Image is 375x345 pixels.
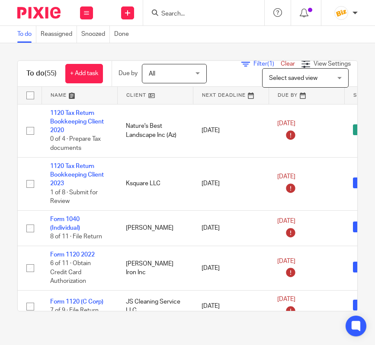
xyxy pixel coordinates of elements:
[81,26,110,43] a: Snoozed
[26,69,57,78] h1: To do
[277,218,295,224] span: [DATE]
[50,260,91,284] span: 6 of 11 · Obtain Credit Card Authorization
[114,26,133,43] a: Done
[277,258,295,264] span: [DATE]
[50,110,104,134] a: 1120 Tax Return Bookkeeping Client 2020
[117,210,193,246] td: [PERSON_NAME]
[117,157,193,210] td: Ksquare LLC
[45,70,57,77] span: (55)
[269,75,317,81] span: Select saved view
[281,61,295,67] a: Clear
[117,290,193,322] td: JS Cleaning Service LLC
[50,216,80,231] a: Form 1040 (Individual)
[65,64,103,83] a: + Add task
[334,6,348,20] img: siteIcon.png
[193,290,269,322] td: [DATE]
[160,10,238,18] input: Search
[193,104,269,157] td: [DATE]
[277,120,295,127] span: [DATE]
[50,299,103,305] a: Form 1120 (C Corp)
[50,163,104,187] a: 1120 Tax Return Bookkeeping Client 2023
[253,61,281,67] span: Filter
[50,307,99,313] span: 7 of 9 · File Return
[314,61,351,67] span: View Settings
[117,246,193,290] td: [PERSON_NAME] Iron Inc
[193,210,269,246] td: [DATE]
[119,69,138,78] p: Due by
[149,71,155,77] span: All
[17,26,36,43] a: To do
[193,157,269,210] td: [DATE]
[50,234,102,240] span: 8 of 11 · File Return
[267,61,274,67] span: (1)
[277,174,295,180] span: [DATE]
[277,296,295,302] span: [DATE]
[41,26,77,43] a: Reassigned
[117,104,193,157] td: Nature's Best Landscape Inc (Az)
[50,252,95,258] a: Form 1120 2022
[50,190,98,205] span: 1 of 8 · Submit for Review
[50,136,101,152] span: 0 of 4 · Prepare Tax documents
[17,7,61,19] img: Pixie
[193,246,269,290] td: [DATE]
